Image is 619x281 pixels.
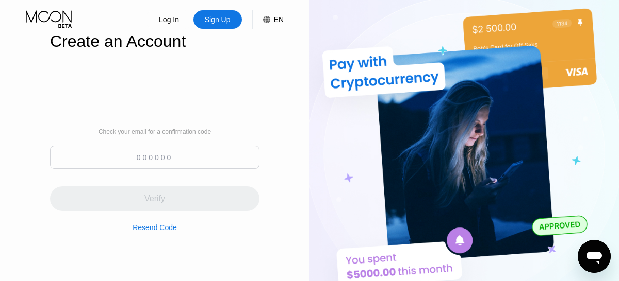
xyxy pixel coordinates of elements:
div: Check your email for a confirmation code [99,128,211,135]
div: Resend Code [133,211,177,232]
iframe: Button to launch messaging window [578,240,611,273]
div: EN [274,15,284,24]
div: Log In [145,10,193,29]
div: Sign Up [193,10,242,29]
div: Resend Code [133,223,177,232]
div: Sign Up [204,14,232,25]
input: 000000 [50,146,259,169]
div: EN [252,10,284,29]
div: Create an Account [50,32,259,51]
div: Log In [158,14,180,25]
